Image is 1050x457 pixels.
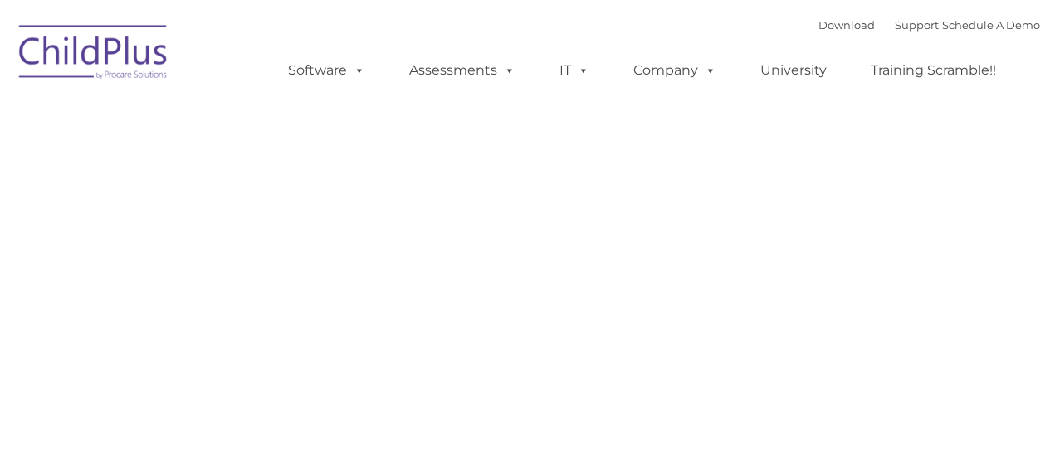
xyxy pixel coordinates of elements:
[818,18,1040,32] font: |
[11,13,177,96] img: ChildPlus by Procare Solutions
[393,54,532,87] a: Assessments
[895,18,939,32] a: Support
[617,54,733,87] a: Company
[744,54,843,87] a: University
[854,54,1013,87] a: Training Scramble!!
[818,18,875,32] a: Download
[543,54,606,87] a: IT
[942,18,1040,32] a: Schedule A Demo
[271,54,382,87] a: Software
